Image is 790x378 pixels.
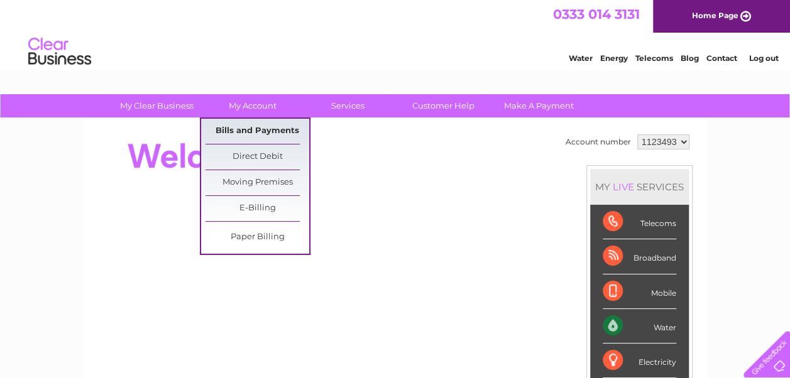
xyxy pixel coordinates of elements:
td: Account number [562,131,634,153]
a: Telecoms [635,53,673,63]
a: Paper Billing [206,225,309,250]
a: Blog [681,53,699,63]
a: Contact [706,53,737,63]
div: LIVE [610,181,637,193]
div: Clear Business is a trading name of Verastar Limited (registered in [GEOGRAPHIC_DATA] No. 3667643... [99,7,693,61]
a: Direct Debit [206,144,309,170]
a: Energy [600,53,628,63]
a: Water [569,53,593,63]
div: Mobile [603,274,676,309]
div: MY SERVICES [590,169,689,205]
div: Electricity [603,343,676,378]
a: Moving Premises [206,170,309,195]
a: 0333 014 3131 [553,6,640,22]
a: Log out [749,53,778,63]
a: Customer Help [392,94,495,117]
div: Water [603,309,676,343]
a: My Account [200,94,304,117]
a: Services [296,94,400,117]
a: Make A Payment [487,94,591,117]
img: logo.png [28,33,92,71]
div: Telecoms [603,205,676,239]
div: Broadband [603,239,676,274]
a: My Clear Business [105,94,209,117]
a: E-Billing [206,196,309,221]
a: Bills and Payments [206,119,309,144]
